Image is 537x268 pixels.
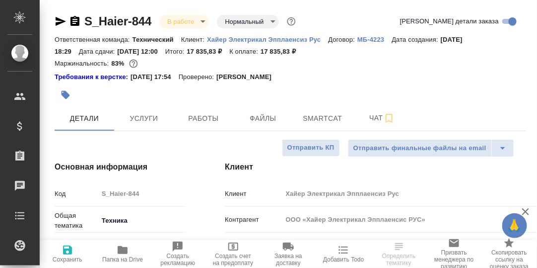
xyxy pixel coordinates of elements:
[426,240,481,268] button: Призвать менеджера по развитию
[95,240,150,268] button: Папка на Drive
[55,60,111,67] p: Маржинальность:
[482,240,537,268] button: Скопировать ссылку на оценку заказа
[357,36,392,43] p: МБ-4223
[229,48,261,55] p: К оплате:
[156,253,200,267] span: Создать рекламацию
[181,36,207,43] p: Клиент:
[187,48,229,55] p: 17 835,83 ₽
[205,240,261,268] button: Создать счет на предоплату
[133,36,181,43] p: Технический
[55,72,131,82] a: Требования к верстке:
[69,15,81,27] button: Скопировать ссылку
[316,240,371,268] button: Добавить Todo
[61,112,108,125] span: Детали
[150,240,205,268] button: Создать рекламацию
[98,186,186,201] input: Пустое поле
[357,35,392,43] a: МБ-4223
[55,72,131,82] div: Нажми, чтобы открыть папку с инструкцией
[225,215,282,225] p: Контрагент
[159,15,209,28] div: В работе
[285,15,298,28] button: Доп статусы указывают на важность/срочность заказа
[267,253,310,267] span: Заявка на доставку
[84,14,151,28] a: S_Haier-844
[217,15,278,28] div: В работе
[79,48,117,55] p: Дата сдачи:
[40,240,95,268] button: Сохранить
[127,57,140,70] button: 2560.48 RUB;
[98,237,188,254] div: Техника (с элементами маркетинга)
[502,213,527,238] button: 🙏
[392,36,441,43] p: Дата создания:
[222,17,267,26] button: Нормальный
[120,112,168,125] span: Услуги
[55,15,67,27] button: Скопировать ссылку для ЯМессенджера
[328,36,357,43] p: Договор:
[207,35,328,43] a: Хайер Электрикал Эпплаенсиз Рус
[55,189,98,199] p: Код
[261,48,303,55] p: 17 835,83 ₽
[287,142,335,154] span: Отправить КП
[371,240,426,268] button: Определить тематику
[117,48,165,55] p: [DATE] 12:00
[383,112,395,124] svg: Подписаться
[211,253,255,267] span: Создать счет на предоплату
[377,253,420,267] span: Определить тематику
[98,212,188,229] div: Техника
[353,143,486,154] span: Отправить финальные файлы на email
[400,16,499,26] span: [PERSON_NAME] детали заказа
[55,211,98,231] p: Общая тематика
[358,112,406,124] span: Чат
[348,139,492,157] button: Отправить финальные файлы на email
[165,48,187,55] p: Итого:
[348,139,514,157] div: split button
[111,60,127,67] p: 83%
[164,17,197,26] button: В работе
[55,161,185,173] h4: Основная информация
[131,72,179,82] p: [DATE] 17:54
[53,256,82,263] span: Сохранить
[506,215,523,236] span: 🙏
[55,84,76,106] button: Добавить тэг
[216,72,279,82] p: [PERSON_NAME]
[282,139,340,157] button: Отправить КП
[225,161,526,173] h4: Клиент
[299,112,346,125] span: Smartcat
[239,112,287,125] span: Файлы
[225,189,282,199] p: Клиент
[180,112,227,125] span: Работы
[207,36,328,43] p: Хайер Электрикал Эпплаенсиз Рус
[323,256,364,263] span: Добавить Todo
[261,240,316,268] button: Заявка на доставку
[102,256,143,263] span: Папка на Drive
[55,36,133,43] p: Ответственная команда:
[179,72,217,82] p: Проверено:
